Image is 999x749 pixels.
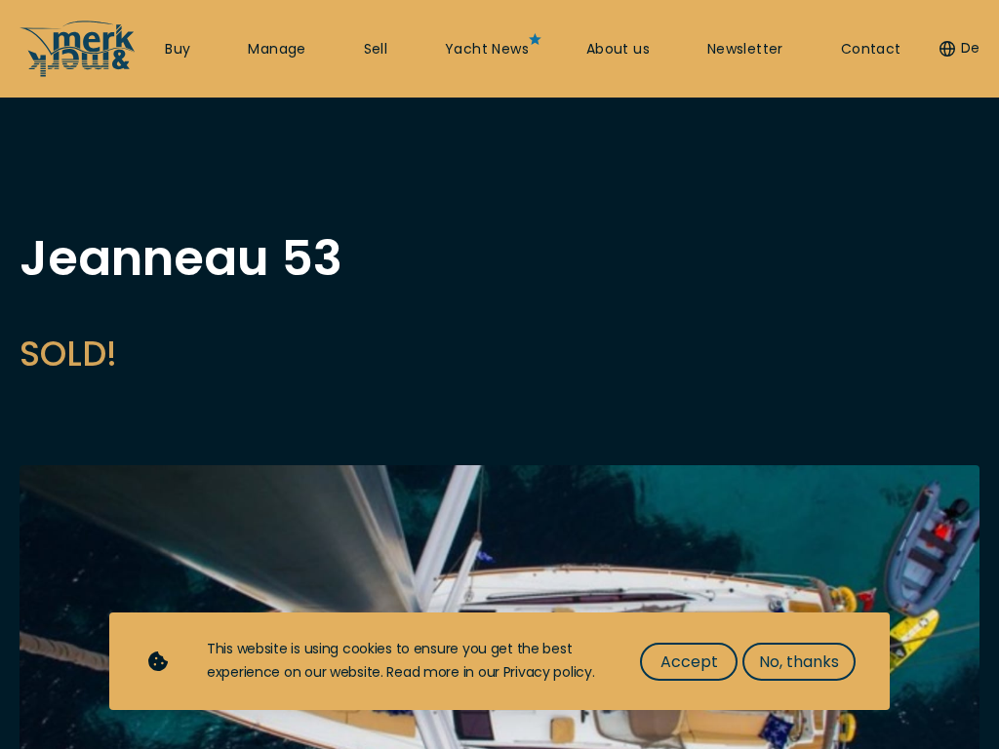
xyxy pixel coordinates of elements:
[640,643,738,681] button: Accept
[660,650,718,674] span: Accept
[248,40,305,59] a: Manage
[759,650,839,674] span: No, thanks
[20,330,342,377] h2: SOLD!
[742,643,856,681] button: No, thanks
[503,662,592,682] a: Privacy policy
[707,40,783,59] a: Newsletter
[207,638,601,685] div: This website is using cookies to ensure you get the best experience on our website. Read more in ...
[20,234,342,283] h1: Jeanneau 53
[165,40,190,59] a: Buy
[586,40,650,59] a: About us
[445,40,529,59] a: Yacht News
[364,40,388,59] a: Sell
[841,40,901,59] a: Contact
[939,39,979,59] button: De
